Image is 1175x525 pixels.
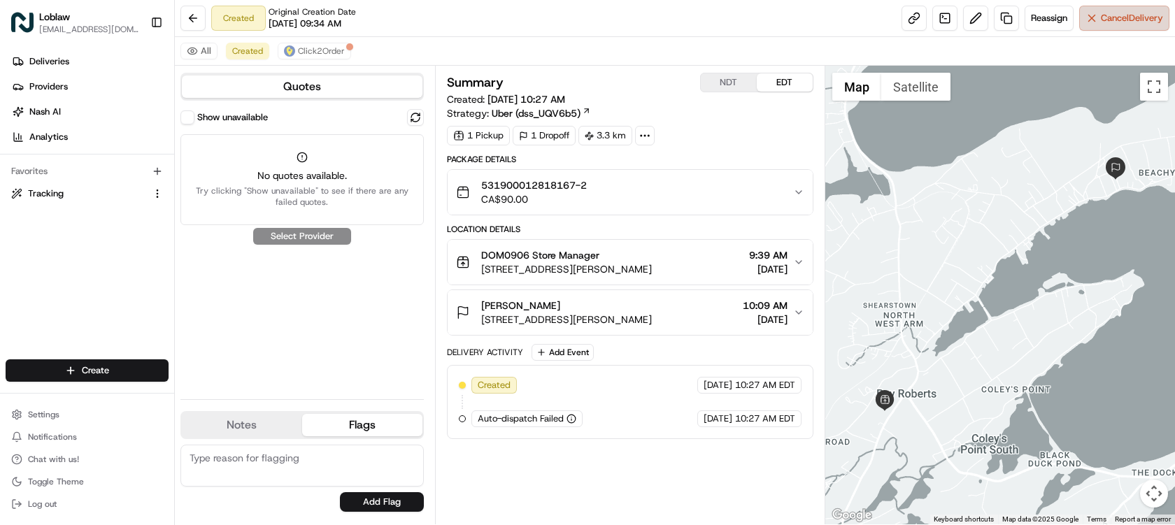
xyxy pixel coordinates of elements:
[278,43,351,59] button: Click2Order
[492,106,581,120] span: Uber (dss_UQV6b5)
[190,185,415,208] span: Try clicking "Show unavailable" to see if there are any failed quotes.
[829,506,875,524] img: Google
[29,80,68,93] span: Providers
[340,492,424,512] button: Add Flag
[487,93,565,106] span: [DATE] 10:27 AM
[132,203,225,217] span: API Documentation
[302,414,422,436] button: Flags
[448,170,813,215] button: 531900012818167-2CA$90.00
[735,412,795,425] span: 10:27 AM EDT
[704,412,732,425] span: [DATE]
[829,506,875,524] a: Open this area in Google Maps (opens a new window)
[448,240,813,285] button: DOM0906 Store Manager[STREET_ADDRESS][PERSON_NAME]9:39 AM[DATE]
[6,472,169,491] button: Toggle Theme
[6,101,174,123] a: Nash AI
[28,431,77,443] span: Notifications
[743,312,788,326] span: [DATE]
[28,203,107,217] span: Knowledge Base
[6,182,169,205] button: Tracking
[48,148,177,159] div: We're available if you need us!
[881,73,950,101] button: Show satellite imagery
[6,50,174,73] a: Deliveries
[749,248,788,262] span: 9:39 AM
[226,43,269,59] button: Created
[139,237,169,247] span: Pylon
[1140,73,1168,101] button: Toggle fullscreen view
[29,55,69,68] span: Deliveries
[492,106,591,120] a: Uber (dss_UQV6b5)
[39,24,139,35] button: [EMAIL_ADDRESS][DOMAIN_NAME]
[298,45,345,57] span: Click2Order
[448,290,813,335] button: [PERSON_NAME][STREET_ADDRESS][PERSON_NAME]10:09 AM[DATE]
[6,427,169,447] button: Notifications
[447,76,504,89] h3: Summary
[11,11,34,34] img: Loblaw
[6,359,169,382] button: Create
[1079,6,1169,31] button: CancelDelivery
[447,347,523,358] div: Delivery Activity
[447,154,813,165] div: Package Details
[8,197,113,222] a: 📗Knowledge Base
[1140,480,1168,508] button: Map camera controls
[6,494,169,514] button: Log out
[39,10,70,24] button: Loblaw
[701,73,757,92] button: NDT
[1002,515,1078,523] span: Map data ©2025 Google
[14,14,42,42] img: Nash
[28,409,59,420] span: Settings
[532,344,594,361] button: Add Event
[232,45,263,57] span: Created
[447,126,510,145] div: 1 Pickup
[113,197,230,222] a: 💻API Documentation
[28,454,79,465] span: Chat with us!
[704,379,732,391] span: [DATE]
[269,6,356,17] span: Original Creation Date
[48,134,229,148] div: Start new chat
[478,379,511,391] span: Created
[82,364,109,377] span: Create
[6,6,145,39] button: LoblawLoblaw[EMAIL_ADDRESS][DOMAIN_NAME]
[190,168,415,182] span: No quotes available.
[36,90,231,105] input: Clear
[14,56,255,78] p: Welcome 👋
[447,92,565,106] span: Created:
[28,187,64,200] span: Tracking
[29,131,68,143] span: Analytics
[481,312,652,326] span: [STREET_ADDRESS][PERSON_NAME]
[757,73,813,92] button: EDT
[481,299,560,312] span: [PERSON_NAME]
[29,106,61,118] span: Nash AI
[1101,12,1163,24] span: Cancel Delivery
[481,192,587,206] span: CA$90.00
[934,515,994,524] button: Keyboard shortcuts
[269,17,341,30] span: [DATE] 09:34 AM
[832,73,881,101] button: Show street map
[749,262,788,276] span: [DATE]
[578,126,632,145] div: 3.3 km
[238,138,255,154] button: Start new chat
[14,134,39,159] img: 1736555255976-a54dd68f-1ca7-489b-9aae-adbdc363a1c4
[513,126,576,145] div: 1 Dropoff
[284,45,295,57] img: profile_click2order_cartwheel.png
[180,43,218,59] button: All
[481,262,652,276] span: [STREET_ADDRESS][PERSON_NAME]
[14,204,25,215] div: 📗
[182,414,302,436] button: Notes
[182,75,422,98] button: Quotes
[28,498,57,510] span: Log out
[447,224,813,235] div: Location Details
[6,160,169,182] div: Favorites
[478,412,564,425] span: Auto-dispatch Failed
[1115,515,1171,523] a: Report a map error
[1087,515,1106,523] a: Terms
[6,450,169,469] button: Chat with us!
[6,405,169,424] button: Settings
[447,106,591,120] div: Strategy:
[11,187,146,200] a: Tracking
[481,248,599,262] span: DOM0906 Store Manager
[1031,12,1067,24] span: Reassign
[197,111,268,124] label: Show unavailable
[735,379,795,391] span: 10:27 AM EDT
